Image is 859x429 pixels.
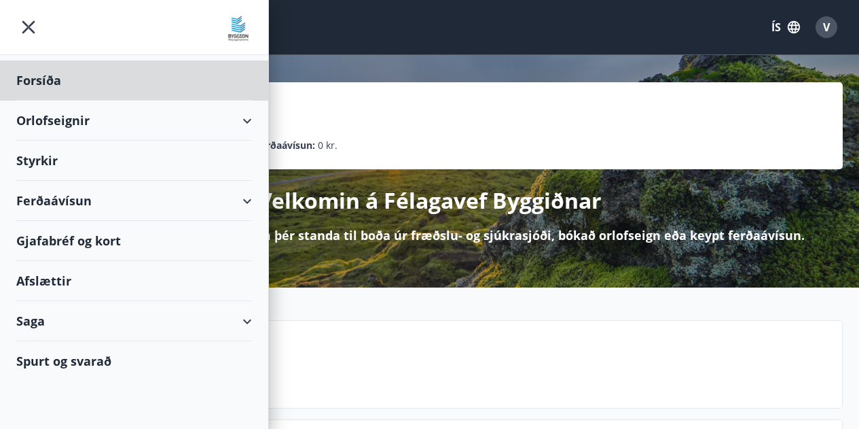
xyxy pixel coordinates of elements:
div: Spurt og svarað [16,341,252,381]
button: V [810,11,843,44]
span: V [823,20,830,35]
div: Forsíða [16,61,252,101]
p: Ferðaávísun : [255,138,315,153]
button: ÍS [764,15,807,39]
span: 0 kr. [318,138,337,153]
div: Afslættir [16,261,252,301]
button: menu [16,15,41,39]
div: Orlofseignir [16,101,252,141]
img: union_logo [225,15,252,42]
div: Ferðaávísun [16,181,252,221]
div: Styrkir [16,141,252,181]
div: Gjafabréf og kort [16,221,252,261]
p: Hér getur þú sótt um þá styrki sem þér standa til boða úr fræðslu- og sjúkrasjóði, bókað orlofsei... [55,226,805,244]
p: Næstu helgi [116,355,831,378]
p: Velkomin á Félagavef Byggiðnar [258,186,602,216]
div: Saga [16,301,252,341]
